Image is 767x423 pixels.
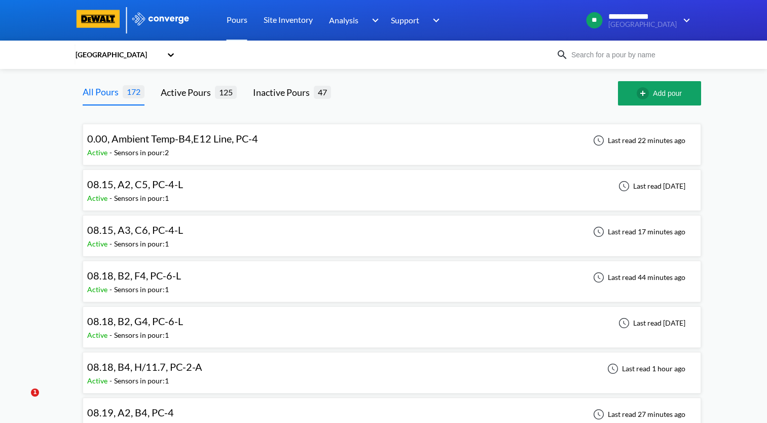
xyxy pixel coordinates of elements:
[87,148,109,157] span: Active
[556,49,568,61] img: icon-search.svg
[87,315,183,327] span: 08.18, B2, G4, PC-6-L
[426,14,443,26] img: downArrow.svg
[87,361,202,373] span: 08.18, B4, H/11.7, PC-2-A
[215,86,237,98] span: 125
[114,193,169,204] div: Sensors in pour: 1
[109,148,114,157] span: -
[588,134,688,147] div: Last read 22 minutes ago
[608,21,677,28] span: [GEOGRAPHIC_DATA]
[131,12,190,25] img: logo_ewhite.svg
[637,87,653,99] img: add-circle-outline.svg
[83,272,701,281] a: 08.18, B2, F4, PC-6-LActive-Sensors in pour:1Last read 44 minutes ago
[588,408,688,420] div: Last read 27 minutes ago
[109,331,114,339] span: -
[314,86,331,98] span: 47
[613,180,688,192] div: Last read [DATE]
[109,285,114,294] span: -
[83,181,701,190] a: 08.15, A2, C5, PC-4-LActive-Sensors in pour:1Last read [DATE]
[109,239,114,248] span: -
[75,10,122,28] img: logo-dewalt.svg
[568,49,691,60] input: Search for a pour by name
[677,14,693,26] img: downArrow.svg
[391,14,419,26] span: Support
[161,85,215,99] div: Active Pours
[109,376,114,385] span: -
[83,318,701,327] a: 08.18, B2, G4, PC-6-LActive-Sensors in pour:1Last read [DATE]
[87,194,109,202] span: Active
[329,14,358,26] span: Analysis
[87,406,174,418] span: 08.19, A2, B4, PC-4
[87,331,109,339] span: Active
[618,81,701,105] button: Add pour
[87,224,183,236] span: 08.15, A3, C6, PC-4-L
[87,269,181,281] span: 08.18, B2, F4, PC-6-L
[588,226,688,238] div: Last read 17 minutes ago
[87,376,109,385] span: Active
[87,132,258,145] span: 0.00, Ambient Temp-B4,E12 Line, PC-4
[114,284,169,295] div: Sensors in pour: 1
[10,389,34,413] iframe: Intercom live chat
[109,194,114,202] span: -
[114,238,169,250] div: Sensors in pour: 1
[83,135,701,144] a: 0.00, Ambient Temp-B4,E12 Line, PC-4Active-Sensors in pour:2Last read 22 minutes ago
[114,147,169,158] div: Sensors in pour: 2
[253,85,314,99] div: Inactive Pours
[365,14,381,26] img: downArrow.svg
[613,317,688,329] div: Last read [DATE]
[75,49,162,60] div: [GEOGRAPHIC_DATA]
[83,85,123,99] div: All Pours
[588,271,688,284] div: Last read 44 minutes ago
[83,364,701,372] a: 08.18, B4, H/11.7, PC-2-AActive-Sensors in pour:1Last read 1 hour ago
[602,363,688,375] div: Last read 1 hour ago
[114,375,169,386] div: Sensors in pour: 1
[87,239,109,248] span: Active
[83,409,701,418] a: 08.19, A2, B4, PC-4Active-Sensors in pour:1Last read 27 minutes ago
[31,389,39,397] span: 1
[114,330,169,341] div: Sensors in pour: 1
[83,227,701,235] a: 08.15, A3, C6, PC-4-LActive-Sensors in pour:1Last read 17 minutes ago
[87,178,183,190] span: 08.15, A2, C5, PC-4-L
[87,285,109,294] span: Active
[123,85,144,98] span: 172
